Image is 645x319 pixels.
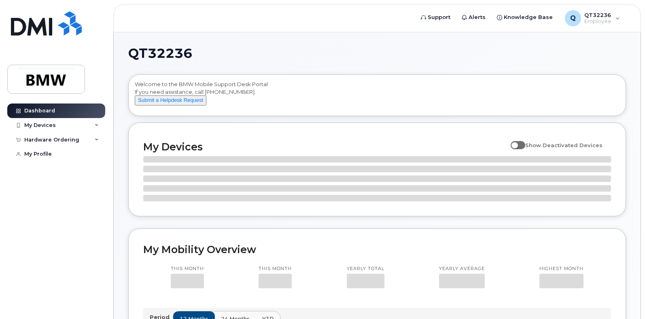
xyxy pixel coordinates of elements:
h2: My Mobility Overview [143,243,611,256]
p: This month [259,266,292,272]
div: Welcome to the BMW Mobile Support Desk Portal If you need assistance, call [PHONE_NUMBER]. [135,80,620,113]
span: Show Deactivated Devices [525,142,603,148]
p: Yearly total [347,266,384,272]
p: Yearly average [439,266,485,272]
input: Show Deactivated Devices [511,137,517,144]
p: This month [171,266,204,272]
h2: My Devices [143,141,507,153]
a: Submit a Helpdesk Request [135,97,206,103]
p: Highest month [539,266,583,272]
button: Submit a Helpdesk Request [135,95,206,106]
span: QT32236 [128,47,192,59]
